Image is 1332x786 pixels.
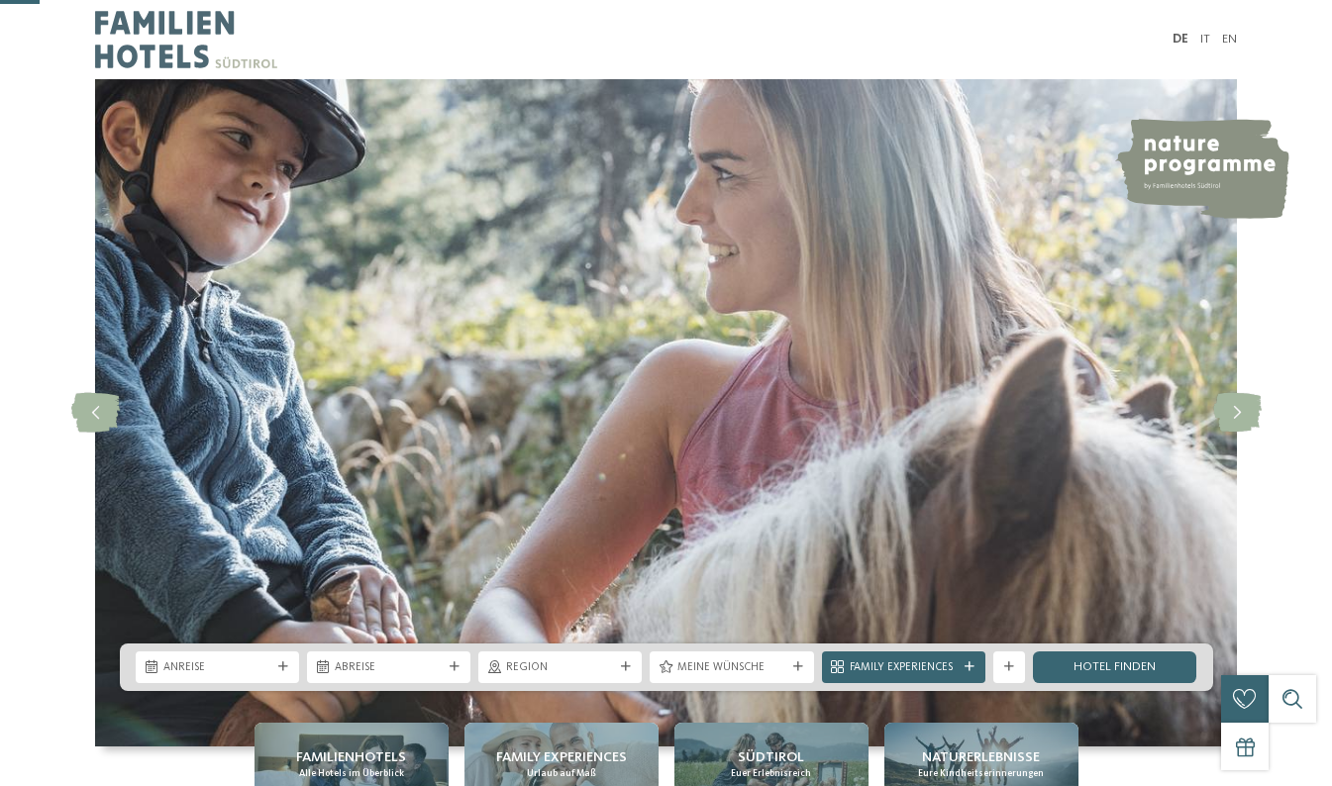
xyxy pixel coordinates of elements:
[296,747,406,767] span: Familienhotels
[850,660,958,676] span: Family Experiences
[677,660,785,676] span: Meine Wünsche
[506,660,614,676] span: Region
[1200,33,1210,46] a: IT
[163,660,271,676] span: Anreise
[527,767,596,780] span: Urlaub auf Maß
[95,79,1237,746] img: Familienhotels Südtirol: The happy family places
[731,767,811,780] span: Euer Erlebnisreich
[496,747,627,767] span: Family Experiences
[1222,33,1237,46] a: EN
[1115,119,1289,219] img: nature programme by Familienhotels Südtirol
[918,767,1044,780] span: Eure Kindheitserinnerungen
[922,747,1040,767] span: Naturerlebnisse
[1033,651,1196,683] a: Hotel finden
[1173,33,1188,46] a: DE
[335,660,443,676] span: Abreise
[738,747,804,767] span: Südtirol
[299,767,404,780] span: Alle Hotels im Überblick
